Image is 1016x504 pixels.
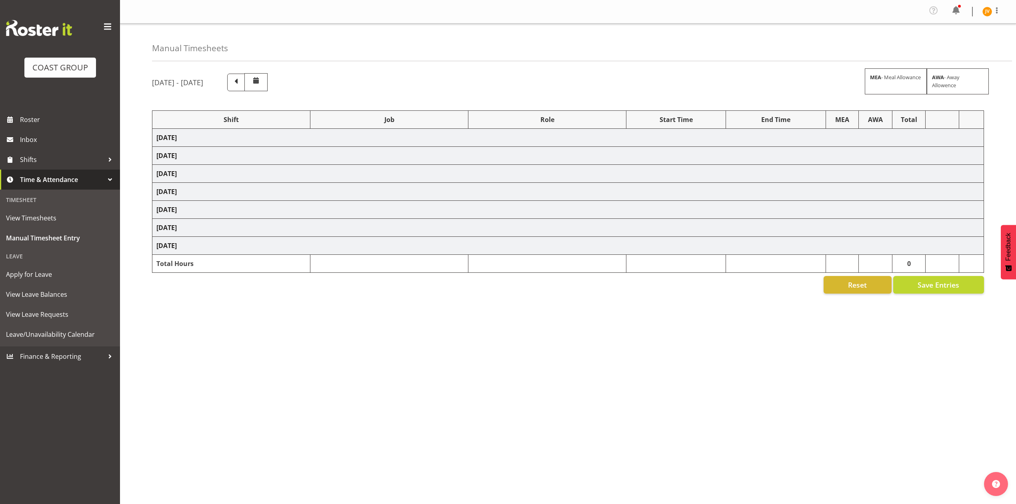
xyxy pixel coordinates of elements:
span: Leave/Unavailability Calendar [6,328,114,340]
td: [DATE] [152,165,984,183]
span: View Timesheets [6,212,114,224]
span: Apply for Leave [6,268,114,280]
span: View Leave Balances [6,288,114,300]
img: Rosterit website logo [6,20,72,36]
strong: AWA [932,74,944,81]
span: Manual Timesheet Entry [6,232,114,244]
span: Reset [848,280,867,290]
div: MEA [830,115,854,124]
a: Manual Timesheet Entry [2,228,118,248]
img: jorgelina-villar11067.jpg [982,7,992,16]
img: help-xxl-2.png [992,480,1000,488]
span: View Leave Requests [6,308,114,320]
span: Finance & Reporting [20,350,104,362]
div: End Time [730,115,821,124]
td: [DATE] [152,183,984,201]
span: Save Entries [918,280,959,290]
button: Reset [824,276,892,294]
a: View Leave Requests [2,304,118,324]
h5: [DATE] - [DATE] [152,78,203,87]
span: Time & Attendance [20,174,104,186]
td: [DATE] [152,201,984,219]
a: Apply for Leave [2,264,118,284]
a: Leave/Unavailability Calendar [2,324,118,344]
strong: MEA [870,74,881,81]
div: - Away Allowence [927,68,989,94]
div: Job [314,115,464,124]
a: View Timesheets [2,208,118,228]
div: AWA [863,115,888,124]
td: Total Hours [152,255,310,273]
span: Shifts [20,154,104,166]
td: [DATE] [152,129,984,147]
div: Leave [2,248,118,264]
button: Save Entries [893,276,984,294]
div: Total [896,115,921,124]
td: [DATE] [152,219,984,237]
span: Feedback [1005,233,1012,261]
span: Roster [20,114,116,126]
button: Feedback - Show survey [1001,225,1016,279]
div: Start Time [630,115,722,124]
div: Timesheet [2,192,118,208]
td: 0 [892,255,926,273]
div: COAST GROUP [32,62,88,74]
div: Role [472,115,622,124]
h4: Manual Timesheets [152,44,228,53]
div: Shift [156,115,306,124]
span: Inbox [20,134,116,146]
div: - Meal Allowance [865,68,927,94]
td: [DATE] [152,237,984,255]
td: [DATE] [152,147,984,165]
a: View Leave Balances [2,284,118,304]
